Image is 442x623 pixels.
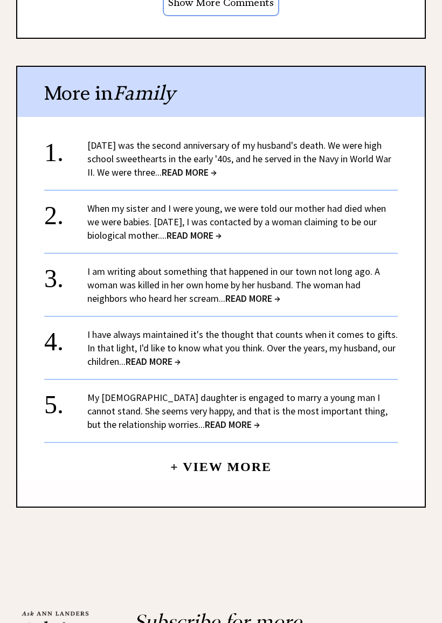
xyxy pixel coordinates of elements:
[87,202,386,241] a: When my sister and I were young, we were told our mother had died when we were babies. [DATE], I ...
[87,391,388,431] a: My [DEMOGRAPHIC_DATA] daughter is engaged to marry a young man I cannot stand. She seems very hap...
[44,139,87,158] div: 1.
[44,391,87,411] div: 5.
[205,418,260,431] span: READ MORE →
[170,451,272,474] a: + View More
[44,202,87,221] div: 2.
[162,166,217,178] span: READ MORE →
[167,229,222,241] span: READ MORE →
[87,139,391,178] a: [DATE] was the second anniversary of my husband's death. We were high school sweethearts in the e...
[17,67,425,117] div: More in
[44,328,87,348] div: 4.
[126,355,181,368] span: READ MORE →
[225,292,280,304] span: READ MORE →
[87,328,398,368] a: I have always maintained it's the thought that counts when it comes to gifts. In that light, I'd ...
[44,265,87,285] div: 3.
[113,81,175,105] span: Family
[87,265,380,304] a: I am writing about something that happened in our town not long ago. A woman was killed in her ow...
